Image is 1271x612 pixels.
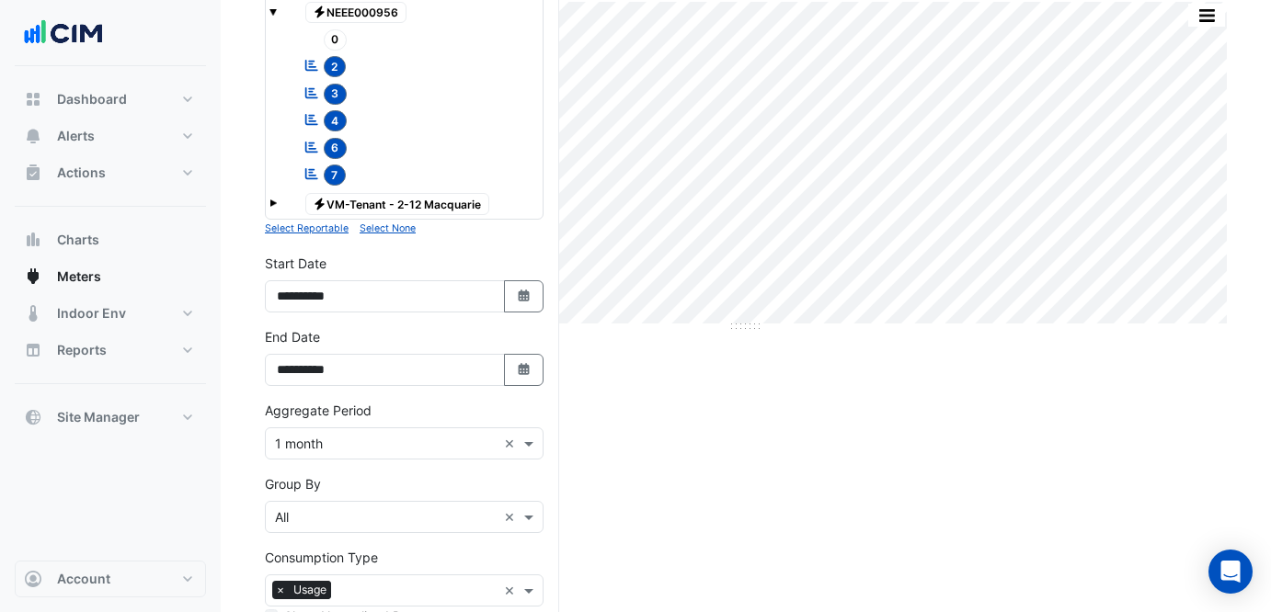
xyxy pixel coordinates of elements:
fa-icon: Reportable [303,85,320,100]
span: Usage [289,581,331,599]
button: Reports [15,332,206,368]
app-icon: Site Manager [24,408,42,426]
span: Dashboard [57,90,127,108]
fa-icon: Reportable [303,58,320,74]
app-icon: Actions [24,164,42,182]
button: More Options [1188,4,1225,27]
button: Meters [15,258,206,295]
label: Group By [265,474,321,493]
span: × [272,581,289,599]
app-icon: Reports [24,341,42,359]
small: Select None [360,222,416,234]
fa-icon: Select Date [516,362,532,378]
label: End Date [265,327,320,346]
span: 4 [324,110,348,131]
app-icon: Alerts [24,127,42,145]
span: Clear [504,581,520,600]
button: Actions [15,154,206,191]
button: Dashboard [15,81,206,118]
app-icon: Meters [24,267,42,286]
span: Charts [57,231,99,249]
label: Consumption Type [265,548,378,567]
span: NEEE000956 [305,2,407,24]
span: Account [57,570,110,588]
span: Indoor Env [57,304,126,323]
label: Start Date [265,254,326,273]
button: Select Reportable [265,220,349,236]
small: Select Reportable [265,222,349,234]
span: 0 [324,29,348,51]
span: 2 [324,56,347,77]
span: Alerts [57,127,95,145]
button: Indoor Env [15,295,206,332]
fa-icon: Reportable [303,112,320,128]
fa-icon: Select Date [516,289,532,304]
div: Open Intercom Messenger [1208,550,1253,594]
button: Alerts [15,118,206,154]
img: Company Logo [22,15,105,51]
span: Actions [57,164,106,182]
span: 7 [324,164,347,186]
button: Select None [360,220,416,236]
app-icon: Dashboard [24,90,42,108]
button: Site Manager [15,399,206,436]
app-icon: Indoor Env [24,304,42,323]
fa-icon: Electricity [313,6,326,19]
span: VM-Tenant - 2-12 Macquarie [305,193,490,215]
button: Charts [15,221,206,258]
fa-icon: Electricity [313,197,326,210]
app-icon: Charts [24,231,42,249]
label: Aggregate Period [265,401,372,420]
fa-icon: Reportable [303,139,320,154]
span: Meters [57,267,101,286]
span: Clear [504,507,520,527]
span: 6 [324,138,348,159]
button: Account [15,561,206,597]
fa-icon: Reportable [303,166,320,182]
span: 3 [324,84,348,105]
span: Reports [57,341,107,359]
span: Clear [504,434,520,453]
span: Site Manager [57,408,140,426]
